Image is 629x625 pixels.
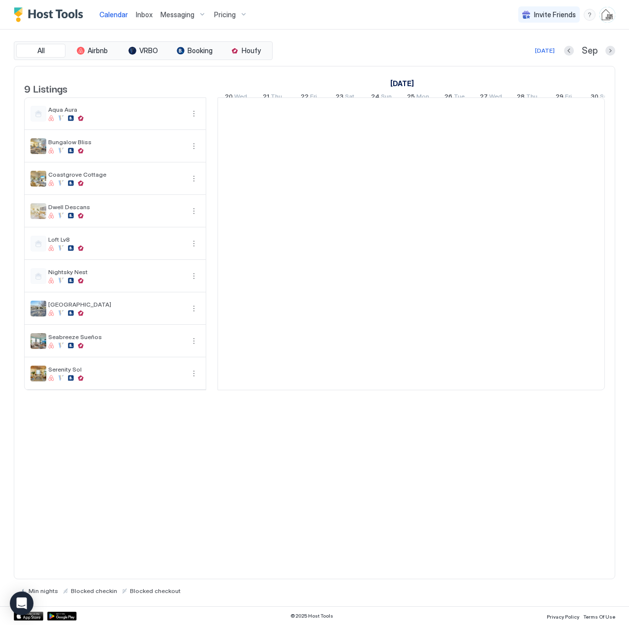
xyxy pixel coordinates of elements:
div: menu [188,205,200,217]
button: More options [188,270,200,282]
span: Aqua Aura [48,106,184,113]
button: [DATE] [534,45,556,57]
a: August 22, 2025 [298,91,319,105]
span: Invite Friends [534,10,576,19]
span: Sep [582,45,598,57]
button: More options [188,238,200,250]
span: Nightsky Nest [48,268,184,276]
span: Tue [454,93,465,103]
div: listing image [31,366,46,381]
div: [DATE] [535,46,555,55]
div: menu [188,303,200,314]
button: More options [188,108,200,120]
div: User profile [599,7,615,23]
span: 20 [225,93,233,103]
div: menu [188,108,200,120]
span: Thu [271,93,282,103]
button: Booking [170,44,219,58]
a: August 30, 2025 [588,91,612,105]
button: Next month [605,46,615,56]
a: Privacy Policy [547,611,579,621]
span: 29 [556,93,564,103]
div: menu [584,9,596,21]
a: August 23, 2025 [333,91,357,105]
span: 9 Listings [24,81,67,95]
span: Booking [188,46,213,55]
a: August 20, 2025 [388,76,416,91]
button: More options [188,335,200,347]
span: 27 [480,93,488,103]
button: Airbnb [67,44,117,58]
span: Blocked checkin [71,587,117,594]
span: Serenity Sol [48,366,184,373]
button: Previous month [564,46,574,56]
div: tab-group [14,41,273,60]
span: © 2025 Host Tools [290,613,333,619]
a: August 20, 2025 [222,91,250,105]
span: 30 [591,93,598,103]
a: August 25, 2025 [405,91,432,105]
span: Wed [489,93,502,103]
div: Open Intercom Messenger [10,592,33,615]
span: 21 [263,93,269,103]
div: menu [188,335,200,347]
button: VRBO [119,44,168,58]
a: Terms Of Use [583,611,615,621]
span: Wed [234,93,247,103]
span: Airbnb [88,46,108,55]
a: Google Play Store [47,612,77,621]
span: All [37,46,45,55]
div: listing image [31,171,46,187]
button: More options [188,368,200,379]
span: Mon [416,93,429,103]
span: Messaging [160,10,194,19]
span: 22 [301,93,309,103]
a: Host Tools Logo [14,7,88,22]
button: More options [188,173,200,185]
span: Bungalow Bliss [48,138,184,146]
span: Dwell Descans [48,203,184,211]
span: 28 [517,93,525,103]
a: App Store [14,612,43,621]
a: August 21, 2025 [260,91,284,105]
span: 25 [407,93,415,103]
div: listing image [31,203,46,219]
a: Inbox [136,9,153,20]
span: Fri [565,93,572,103]
span: Sat [600,93,609,103]
div: menu [188,238,200,250]
button: Houfy [221,44,270,58]
span: Seabreeze Sueños [48,333,184,341]
div: menu [188,140,200,152]
span: 24 [371,93,379,103]
span: 23 [336,93,344,103]
span: [GEOGRAPHIC_DATA] [48,301,184,308]
a: August 26, 2025 [442,91,467,105]
a: August 29, 2025 [553,91,574,105]
span: Loft Lv8 [48,236,184,243]
span: Thu [526,93,537,103]
div: listing image [31,138,46,154]
span: Inbox [136,10,153,19]
span: Sat [345,93,354,103]
span: Pricing [214,10,236,19]
a: August 28, 2025 [514,91,540,105]
a: August 24, 2025 [369,91,394,105]
span: Coastgrove Cottage [48,171,184,178]
span: Sun [381,93,392,103]
button: More options [188,205,200,217]
span: Blocked checkout [130,587,181,594]
button: More options [188,140,200,152]
button: All [16,44,65,58]
div: listing image [31,301,46,316]
a: Calendar [99,9,128,20]
div: menu [188,270,200,282]
a: August 27, 2025 [477,91,504,105]
div: listing image [31,333,46,349]
span: 26 [444,93,452,103]
button: More options [188,303,200,314]
span: Privacy Policy [547,614,579,620]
